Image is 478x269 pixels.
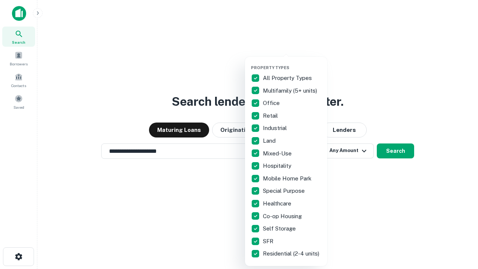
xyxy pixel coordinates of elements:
p: SFR [263,237,275,246]
iframe: Chat Widget [441,209,478,245]
p: Hospitality [263,161,293,170]
p: Industrial [263,124,288,133]
p: All Property Types [263,74,313,83]
p: Office [263,99,281,108]
p: Self Storage [263,224,297,233]
p: Multifamily (5+ units) [263,86,319,95]
p: Special Purpose [263,186,306,195]
p: Healthcare [263,199,293,208]
p: Residential (2-4 units) [263,249,321,258]
p: Land [263,136,277,145]
p: Co-op Housing [263,212,303,221]
p: Mixed-Use [263,149,293,158]
p: Mobile Home Park [263,174,313,183]
p: Retail [263,111,279,120]
span: Property Types [251,65,289,70]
